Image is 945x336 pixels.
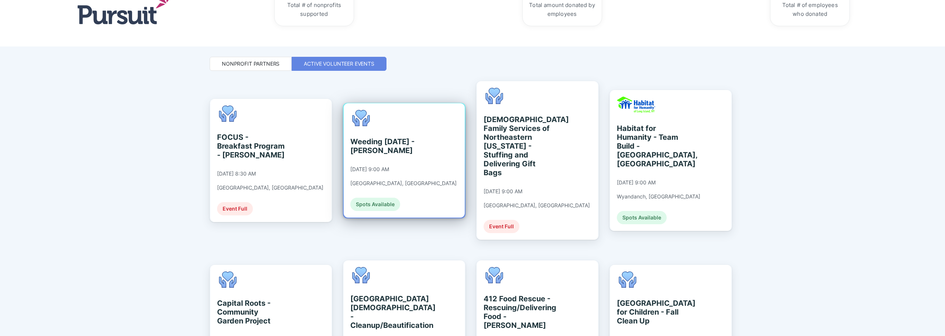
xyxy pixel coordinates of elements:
[217,170,256,177] div: [DATE] 8:30 AM
[222,60,279,67] div: Nonprofit Partners
[217,184,323,191] div: [GEOGRAPHIC_DATA], [GEOGRAPHIC_DATA]
[484,220,519,233] div: Event Full
[617,124,684,168] div: Habitat for Humanity - Team Build - [GEOGRAPHIC_DATA], [GEOGRAPHIC_DATA]
[217,202,253,215] div: Event Full
[617,193,700,200] div: Wyandanch, [GEOGRAPHIC_DATA]
[281,1,348,18] div: Total # of nonprofits supported
[617,179,656,186] div: [DATE] 9:00 AM
[350,180,457,187] div: [GEOGRAPHIC_DATA], [GEOGRAPHIC_DATA]
[350,198,400,211] div: Spots Available
[217,133,285,159] div: FOCUS - Breakfast Program - [PERSON_NAME]
[484,202,590,209] div: [GEOGRAPHIC_DATA], [GEOGRAPHIC_DATA]
[350,166,389,173] div: [DATE] 9:00 AM
[304,60,374,67] div: Active Volunteer Events
[484,115,551,177] div: [DEMOGRAPHIC_DATA] Family Services of Northeastern [US_STATE] - Stuffing and Delivering Gift Bags
[484,294,551,330] div: 412 Food Rescue - Rescuing/Delivering Food - [PERSON_NAME]
[776,1,843,18] div: Total # of employees who donated
[484,188,522,195] div: [DATE] 9:00 AM
[350,294,418,330] div: [GEOGRAPHIC_DATA][DEMOGRAPHIC_DATA] - Cleanup/Beautification
[350,137,418,155] div: Weeding [DATE] - [PERSON_NAME]
[617,211,667,224] div: Spots Available
[617,299,684,325] div: [GEOGRAPHIC_DATA] for Children - Fall Clean Up
[217,299,285,325] div: Capital Roots - Community Garden Project
[529,1,596,18] div: Total amount donated by employees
